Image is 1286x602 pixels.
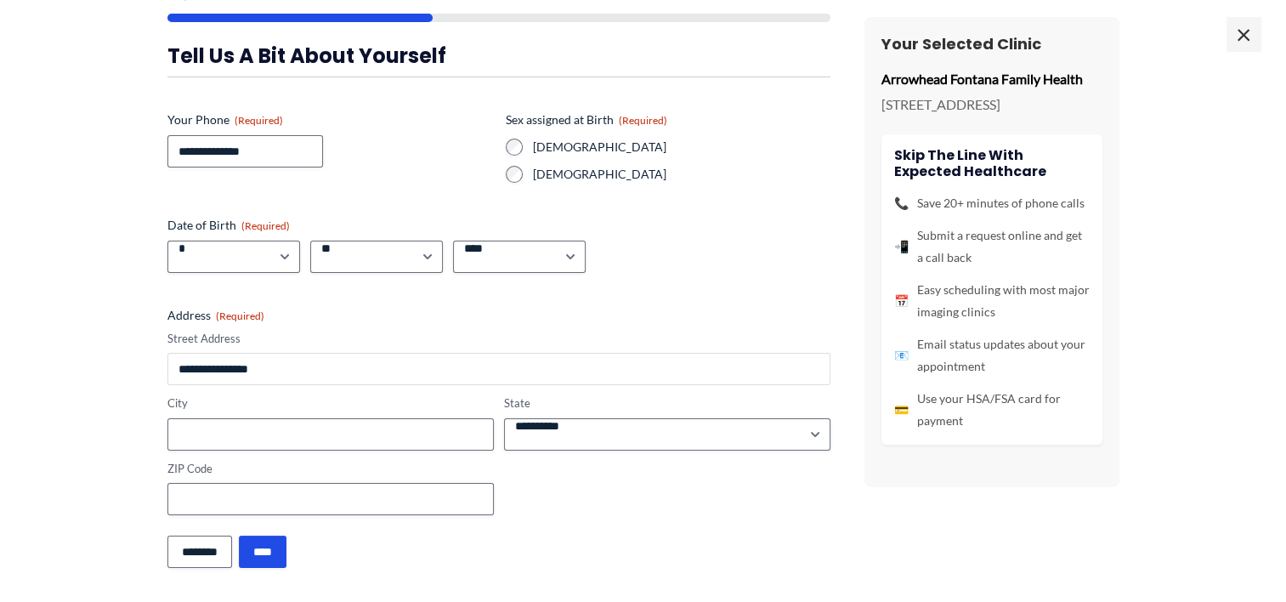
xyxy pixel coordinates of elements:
[894,290,909,312] span: 📅
[506,111,667,128] legend: Sex assigned at Birth
[881,92,1102,117] p: [STREET_ADDRESS]
[167,461,494,477] label: ZIP Code
[894,388,1090,432] li: Use your HSA/FSA card for payment
[894,224,1090,269] li: Submit a request online and get a call back
[167,43,830,69] h3: Tell us a bit about yourself
[241,219,290,232] span: (Required)
[894,344,909,366] span: 📧
[235,114,283,127] span: (Required)
[894,192,909,214] span: 📞
[533,166,830,183] label: [DEMOGRAPHIC_DATA]
[504,395,830,412] label: State
[894,333,1090,378] li: Email status updates about your appointment
[894,147,1090,179] h4: Skip the line with Expected Healthcare
[167,217,290,234] legend: Date of Birth
[167,395,494,412] label: City
[881,66,1102,92] p: Arrowhead Fontana Family Health
[894,399,909,421] span: 💳
[894,279,1090,323] li: Easy scheduling with most major imaging clinics
[216,310,264,322] span: (Required)
[894,192,1090,214] li: Save 20+ minutes of phone calls
[1227,17,1261,51] span: ×
[894,236,909,258] span: 📲
[881,34,1102,54] h3: Your Selected Clinic
[619,114,667,127] span: (Required)
[167,331,830,347] label: Street Address
[167,307,264,324] legend: Address
[533,139,830,156] label: [DEMOGRAPHIC_DATA]
[167,111,492,128] label: Your Phone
